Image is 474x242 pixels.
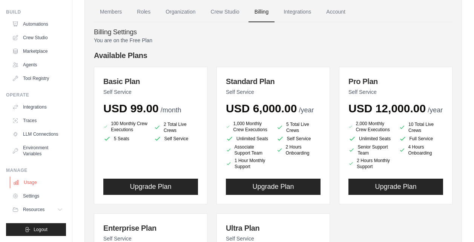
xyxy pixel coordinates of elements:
div: Operate [6,92,66,98]
h3: Enterprise Plan [103,223,198,233]
li: 1,000 Monthly Crew Executions [226,120,270,133]
a: Account [320,2,351,22]
a: Usage [10,176,67,188]
h3: Ultra Plan [226,223,321,233]
iframe: Chat Widget [436,206,474,242]
li: 10 Total Live Crews [399,121,443,133]
span: /year [299,106,314,114]
button: Logout [6,223,66,236]
h4: Billing Settings [94,28,453,37]
a: Automations [9,18,66,30]
li: 2 Hours Onboarding [276,144,321,156]
li: 2,000 Monthly Crew Executions [348,120,393,133]
a: Crew Studio [9,32,66,44]
a: Organization [160,2,201,22]
li: 4 Hours Onboarding [399,144,443,156]
li: 5 Seats [103,135,148,142]
span: Logout [34,227,48,233]
p: Self Service [348,88,443,96]
span: Resources [23,207,44,213]
li: 100 Monthly Crew Executions [103,120,148,133]
a: Billing [249,2,275,22]
a: Tool Registry [9,72,66,84]
button: Upgrade Plan [103,179,198,195]
div: Manage [6,167,66,173]
li: Unlimited Seats [348,135,393,142]
h4: Available Plans [94,50,453,61]
span: /year [428,106,443,114]
button: Upgrade Plan [226,179,321,195]
a: Agents [9,59,66,71]
li: 1 Hour Monthly Support [226,158,270,170]
p: Self Service [103,88,198,96]
h3: Basic Plan [103,76,198,87]
div: Build [6,9,66,15]
span: USD 99.00 [103,102,159,115]
a: Members [94,2,128,22]
span: USD 6,000.00 [226,102,297,115]
a: Settings [9,190,66,202]
p: You are on the Free Plan [94,37,453,44]
li: 2 Total Live Crews [154,121,198,133]
button: Resources [9,204,66,216]
a: Environment Variables [9,142,66,160]
li: Senior Support Team [348,144,393,156]
li: 2 Hours Monthly Support [348,158,393,170]
a: Crew Studio [205,2,245,22]
li: 5 Total Live Crews [276,121,321,133]
li: Self Service [276,135,321,142]
li: Self Service [154,135,198,142]
h3: Pro Plan [348,76,443,87]
a: Integrations [278,2,317,22]
p: Self Service [226,88,321,96]
button: Upgrade Plan [348,179,443,195]
a: Traces [9,115,66,127]
li: Associate Support Team [226,144,270,156]
a: LLM Connections [9,128,66,140]
a: Roles [131,2,156,22]
span: /month [161,106,181,114]
a: Marketplace [9,45,66,57]
span: USD 12,000.00 [348,102,426,115]
li: Unlimited Seats [226,135,270,142]
a: Integrations [9,101,66,113]
h3: Standard Plan [226,76,321,87]
li: Full Service [399,135,443,142]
